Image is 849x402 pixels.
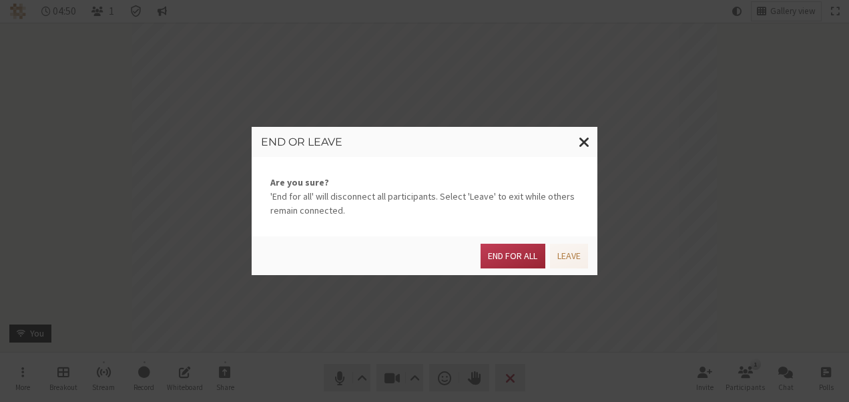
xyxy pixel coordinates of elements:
[270,176,579,190] strong: Are you sure?
[481,244,545,268] button: End for all
[252,157,597,236] div: 'End for all' will disconnect all participants. Select 'Leave' to exit while others remain connec...
[571,127,597,158] button: Close modal
[550,244,588,268] button: Leave
[261,136,588,148] h3: End or leave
